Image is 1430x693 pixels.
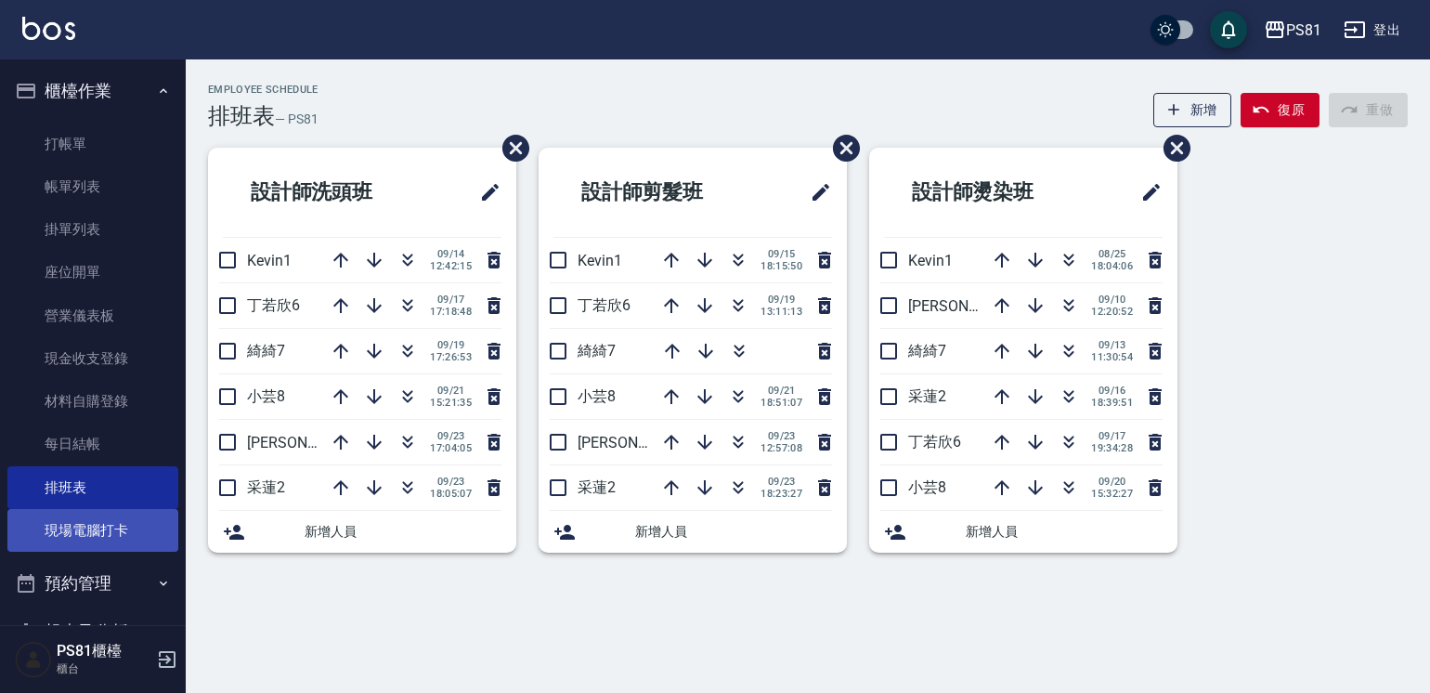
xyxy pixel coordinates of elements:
span: Kevin1 [578,252,622,269]
span: 15:32:27 [1091,488,1133,500]
a: 營業儀表板 [7,294,178,337]
a: 每日結帳 [7,423,178,465]
span: 12:42:15 [430,260,472,272]
a: 材料自購登錄 [7,380,178,423]
span: 09/15 [760,248,802,260]
span: 刪除班表 [1150,121,1193,176]
span: 09/10 [1091,294,1133,306]
span: 13:11:13 [760,306,802,318]
span: 丁若欣6 [247,296,300,314]
span: 18:04:06 [1091,260,1133,272]
span: 08/25 [1091,248,1133,260]
span: 刪除班表 [819,121,863,176]
span: 小芸8 [578,387,616,405]
div: 新增人員 [208,511,516,553]
a: 現場電腦打卡 [7,509,178,552]
span: 新增人員 [635,522,832,542]
span: [PERSON_NAME]3 [247,434,367,451]
span: 12:20:52 [1091,306,1133,318]
img: Person [15,641,52,678]
span: 09/23 [430,430,472,442]
a: 帳單列表 [7,165,178,208]
h2: 設計師剪髮班 [553,159,764,226]
span: 09/20 [1091,476,1133,488]
button: 登出 [1336,13,1408,47]
span: 17:26:53 [430,351,472,363]
span: 09/21 [430,385,472,397]
span: 17:18:48 [430,306,472,318]
button: PS81 [1256,11,1329,49]
span: 新增人員 [966,522,1163,542]
a: 座位開單 [7,251,178,294]
span: 18:05:07 [430,488,472,500]
button: 復原 [1241,93,1319,127]
span: 09/23 [430,476,472,488]
h2: Employee Schedule [208,84,318,96]
a: 排班表 [7,466,178,509]
span: 09/23 [760,476,802,488]
span: 修改班表的標題 [799,170,832,215]
span: 09/13 [1091,339,1133,351]
span: 綺綺7 [578,342,616,360]
button: save [1210,11,1247,48]
h5: PS81櫃檯 [57,642,151,660]
span: 18:23:27 [760,488,802,500]
span: 采蓮2 [247,478,285,496]
span: 09/21 [760,385,802,397]
span: [PERSON_NAME]3 [578,434,697,451]
span: 09/14 [430,248,472,260]
span: 綺綺7 [908,342,946,360]
span: 采蓮2 [578,478,616,496]
span: 小芸8 [908,478,946,496]
span: 09/17 [430,294,472,306]
span: 09/23 [760,430,802,442]
div: 新增人員 [869,511,1177,553]
span: 09/19 [760,294,802,306]
span: 修改班表的標題 [468,170,501,215]
span: 丁若欣6 [578,296,630,314]
span: 18:15:50 [760,260,802,272]
span: 綺綺7 [247,342,285,360]
span: 修改班表的標題 [1129,170,1163,215]
span: 新增人員 [305,522,501,542]
span: 12:57:08 [760,442,802,454]
span: 15:21:35 [430,397,472,409]
span: 采蓮2 [908,387,946,405]
span: 丁若欣6 [908,433,961,451]
span: 刪除班表 [488,121,532,176]
button: 櫃檯作業 [7,67,178,115]
div: PS81 [1286,19,1321,42]
a: 掛單列表 [7,208,178,251]
div: 新增人員 [539,511,847,553]
span: 18:39:51 [1091,397,1133,409]
p: 櫃台 [57,660,151,677]
span: Kevin1 [247,252,292,269]
span: 09/19 [430,339,472,351]
h3: 排班表 [208,103,275,129]
a: 現金收支登錄 [7,337,178,380]
button: 報表及分析 [7,608,178,656]
h2: 設計師洗頭班 [223,159,434,226]
span: 09/16 [1091,385,1133,397]
span: 09/17 [1091,430,1133,442]
a: 打帳單 [7,123,178,165]
h6: — PS81 [275,110,318,129]
span: 19:34:28 [1091,442,1133,454]
h2: 設計師燙染班 [884,159,1095,226]
span: 11:30:54 [1091,351,1133,363]
span: 18:51:07 [760,397,802,409]
img: Logo [22,17,75,40]
span: [PERSON_NAME]3 [908,297,1028,315]
button: 預約管理 [7,559,178,608]
button: 新增 [1153,93,1232,127]
span: Kevin1 [908,252,953,269]
span: 小芸8 [247,387,285,405]
span: 17:04:05 [430,442,472,454]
